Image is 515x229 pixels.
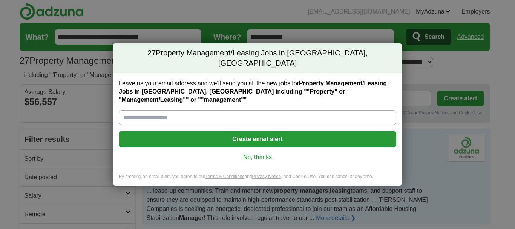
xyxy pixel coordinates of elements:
[125,153,390,161] a: No, thanks
[205,174,244,179] a: Terms & Conditions
[119,131,396,147] button: Create email alert
[113,174,402,186] div: By creating an email alert, you agree to our and , and Cookie Use. You can cancel at any time.
[252,174,281,179] a: Privacy Notice
[119,80,387,103] strong: Property Management/Leasing Jobs in [GEOGRAPHIC_DATA], [GEOGRAPHIC_DATA] including ""Property" or...
[147,48,156,58] span: 27
[119,79,396,104] label: Leave us your email address and we'll send you all the new jobs for
[113,43,402,73] h2: Property Management/Leasing Jobs in [GEOGRAPHIC_DATA], [GEOGRAPHIC_DATA]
